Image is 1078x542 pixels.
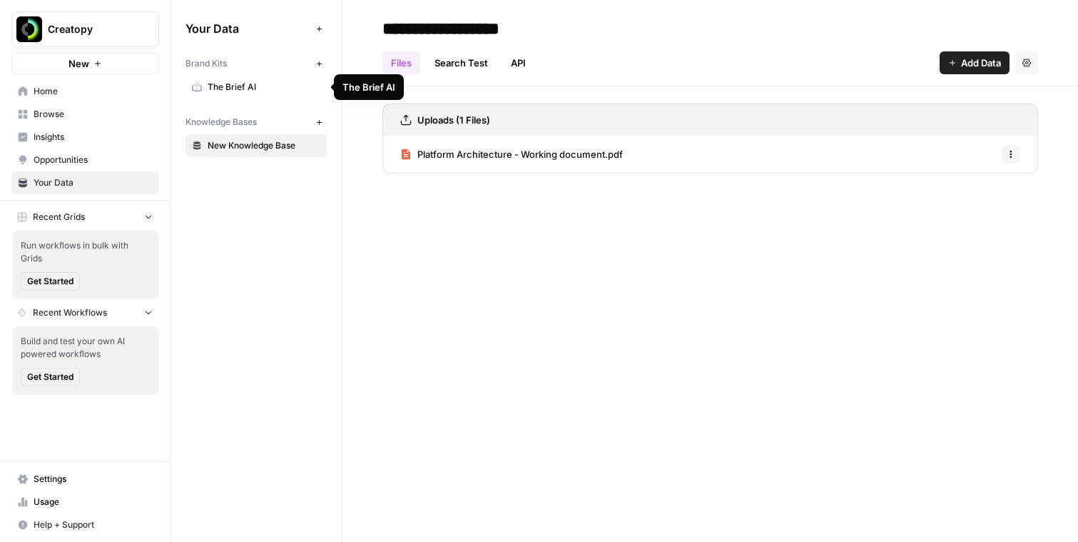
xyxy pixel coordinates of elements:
[16,16,42,42] img: Creatopy Logo
[185,20,310,37] span: Your Data
[34,473,153,486] span: Settings
[27,275,73,288] span: Get Started
[342,80,395,94] div: The Brief AI
[27,371,73,383] span: Get Started
[502,51,534,74] a: API
[21,368,80,386] button: Get Started
[208,81,321,94] span: The Brief AI
[940,51,1010,74] button: Add Data
[11,491,159,513] a: Usage
[21,239,151,265] span: Run workflows in bulk with Grids
[11,80,159,103] a: Home
[21,335,151,361] span: Build and test your own AI powered workflows
[68,56,89,71] span: New
[48,22,134,36] span: Creatopy
[185,116,257,129] span: Knowledge Bases
[34,85,153,98] span: Home
[34,176,153,189] span: Your Data
[185,57,227,70] span: Brand Kits
[382,51,420,74] a: Files
[400,136,623,173] a: Platform Architecture - Working document.pdf
[11,302,159,323] button: Recent Workflows
[11,468,159,491] a: Settings
[426,51,497,74] a: Search Test
[33,211,85,224] span: Recent Grids
[34,154,153,166] span: Opportunities
[11,126,159,149] a: Insights
[34,496,153,508] span: Usage
[185,76,327,99] a: The Brief AI
[11,103,159,126] a: Browse
[11,149,159,171] a: Opportunities
[34,108,153,121] span: Browse
[417,147,623,161] span: Platform Architecture - Working document.pdf
[11,206,159,228] button: Recent Grids
[11,171,159,194] a: Your Data
[34,131,153,144] span: Insights
[208,139,321,152] span: New Knowledge Base
[961,56,1001,70] span: Add Data
[33,306,107,319] span: Recent Workflows
[34,518,153,531] span: Help + Support
[11,11,159,47] button: Workspace: Creatopy
[11,513,159,536] button: Help + Support
[185,134,327,157] a: New Knowledge Base
[11,53,159,74] button: New
[21,272,80,291] button: Get Started
[417,113,490,127] h3: Uploads (1 Files)
[400,104,490,136] a: Uploads (1 Files)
